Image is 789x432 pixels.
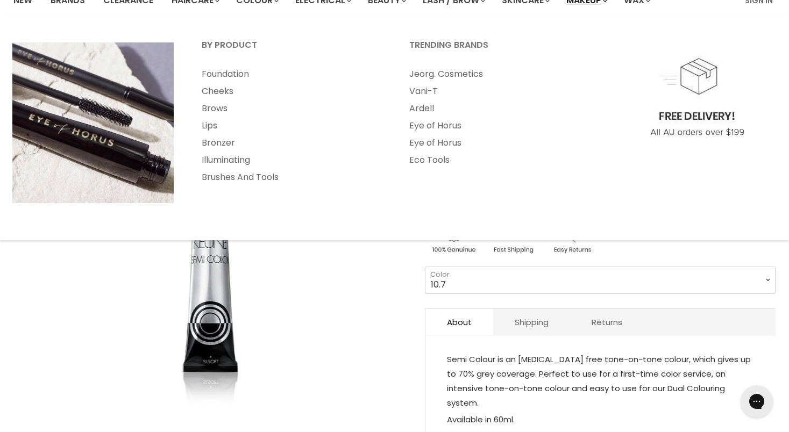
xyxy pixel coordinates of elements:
[396,117,601,134] a: Eye of Horus
[188,117,394,134] a: Lips
[447,354,751,408] span: Semi Colour is an [MEDICAL_DATA] free tone-on-tone colour, which gives up to 70% grey coverage. P...
[188,134,394,152] a: Bronzer
[188,152,394,169] a: Illuminating
[188,66,394,186] ul: Main menu
[447,414,515,425] span: Available in 60ml.
[396,66,601,83] a: Jeorg. Cosmetics
[570,309,644,335] a: Returns
[396,134,601,152] a: Eye of Horus
[396,83,601,100] a: Vani-T
[493,309,570,335] a: Shipping
[188,37,394,63] a: By Product
[396,66,601,169] ul: Main menu
[188,83,394,100] a: Cheeks
[425,309,493,335] a: About
[188,66,394,83] a: Foundation
[188,100,394,117] a: Brows
[735,381,778,421] iframe: Gorgias live chat messenger
[396,37,601,63] a: Trending Brands
[396,152,601,169] a: Eco Tools
[396,100,601,117] a: Ardell
[188,169,394,186] a: Brushes And Tools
